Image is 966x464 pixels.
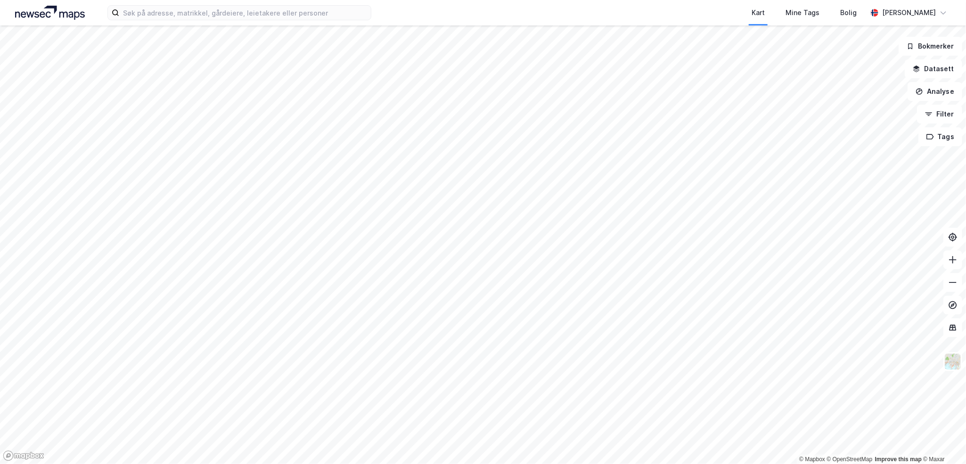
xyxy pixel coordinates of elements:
input: Søk på adresse, matrikkel, gårdeiere, leietakere eller personer [119,6,371,20]
button: Analyse [908,82,962,101]
div: Mine Tags [786,7,819,18]
div: [PERSON_NAME] [882,7,936,18]
button: Datasett [905,59,962,78]
button: Filter [917,105,962,124]
div: Kontrollprogram for chat [919,419,966,464]
a: Mapbox homepage [3,450,44,461]
a: Mapbox [799,456,825,463]
button: Tags [918,127,962,146]
button: Bokmerker [899,37,962,56]
img: Z [944,353,962,371]
a: OpenStreetMap [827,456,873,463]
a: Improve this map [875,456,922,463]
div: Bolig [840,7,857,18]
div: Kart [752,7,765,18]
img: logo.a4113a55bc3d86da70a041830d287a7e.svg [15,6,85,20]
iframe: Chat Widget [919,419,966,464]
